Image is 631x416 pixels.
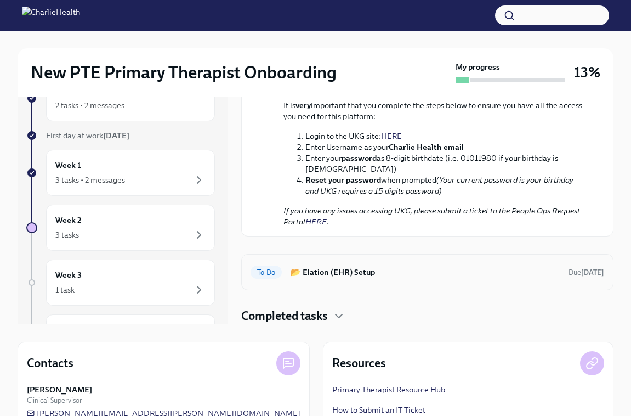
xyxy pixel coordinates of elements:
[251,263,604,281] a: To Do📂 Elation (EHR) SetupDue[DATE]
[569,268,604,277] span: Due
[305,131,587,142] li: Login to the UKG site:
[55,284,75,295] div: 1 task
[283,100,587,122] p: It is important that you complete the steps below to ensure you have all the access you need for ...
[241,308,613,324] div: Completed tasks
[342,153,377,163] strong: password
[55,175,125,185] div: 3 tasks • 2 messages
[55,229,79,240] div: 3 tasks
[305,175,587,196] li: when prompted
[332,355,386,372] h4: Resources
[27,395,82,406] span: Clinical Supervisor
[574,63,600,82] h3: 13%
[26,314,215,361] a: Week 4
[31,61,337,83] h2: New PTE Primary Therapist Onboarding
[55,159,81,171] h6: Week 1
[55,100,124,111] div: 2 tasks • 2 messages
[305,142,587,153] li: Enter Username as your
[305,175,381,185] strong: Reset your password
[283,206,580,227] em: If you have any issues accessing UKG, please submit a ticket to the People Ops Request Portal .
[22,7,80,24] img: CharlieHealth
[389,142,464,152] strong: Charlie Health email
[46,131,129,140] span: First day at work
[295,100,311,110] strong: very
[26,130,215,141] a: First day at work[DATE]
[569,267,604,278] span: October 10th, 2025 10:00
[291,266,560,278] h6: 📂 Elation (EHR) Setup
[103,131,129,140] strong: [DATE]
[27,384,92,395] strong: [PERSON_NAME]
[55,269,82,281] h6: Week 3
[26,75,215,121] a: Week -12 tasks • 2 messages
[456,61,500,72] strong: My progress
[305,175,573,196] em: (Your current password is your birthday and UKG requires a 15 digits password)
[305,153,587,175] li: Enter your as 8-digit birthdate (i.e. 01011980 if your birthday is [DEMOGRAPHIC_DATA])
[241,308,328,324] h4: Completed tasks
[55,214,82,226] h6: Week 2
[332,384,445,395] a: Primary Therapist Resource Hub
[581,268,604,277] strong: [DATE]
[332,404,425,415] a: How to Submit an IT Ticket
[251,268,282,277] span: To Do
[26,260,215,306] a: Week 31 task
[305,217,327,227] a: HERE
[27,355,73,372] h4: Contacts
[55,324,82,336] h6: Week 4
[26,150,215,196] a: Week 13 tasks • 2 messages
[26,205,215,251] a: Week 23 tasks
[381,131,402,141] a: HERE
